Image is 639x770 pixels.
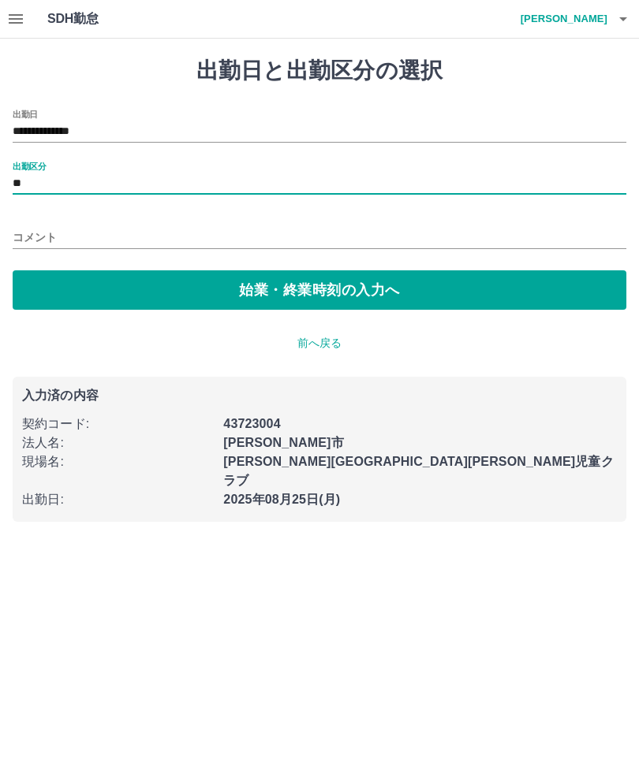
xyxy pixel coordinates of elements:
p: 契約コード : [22,415,214,433]
label: 出勤区分 [13,160,46,172]
p: 前へ戻る [13,335,626,352]
p: 現場名 : [22,452,214,471]
b: [PERSON_NAME][GEOGRAPHIC_DATA][PERSON_NAME]児童クラブ [223,455,613,487]
p: 出勤日 : [22,490,214,509]
p: 法人名 : [22,433,214,452]
b: [PERSON_NAME]市 [223,436,343,449]
button: 始業・終業時刻の入力へ [13,270,626,310]
b: 2025年08月25日(月) [223,493,340,506]
h1: 出勤日と出勤区分の選択 [13,58,626,84]
b: 43723004 [223,417,280,430]
p: 入力済の内容 [22,389,617,402]
label: 出勤日 [13,108,38,120]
